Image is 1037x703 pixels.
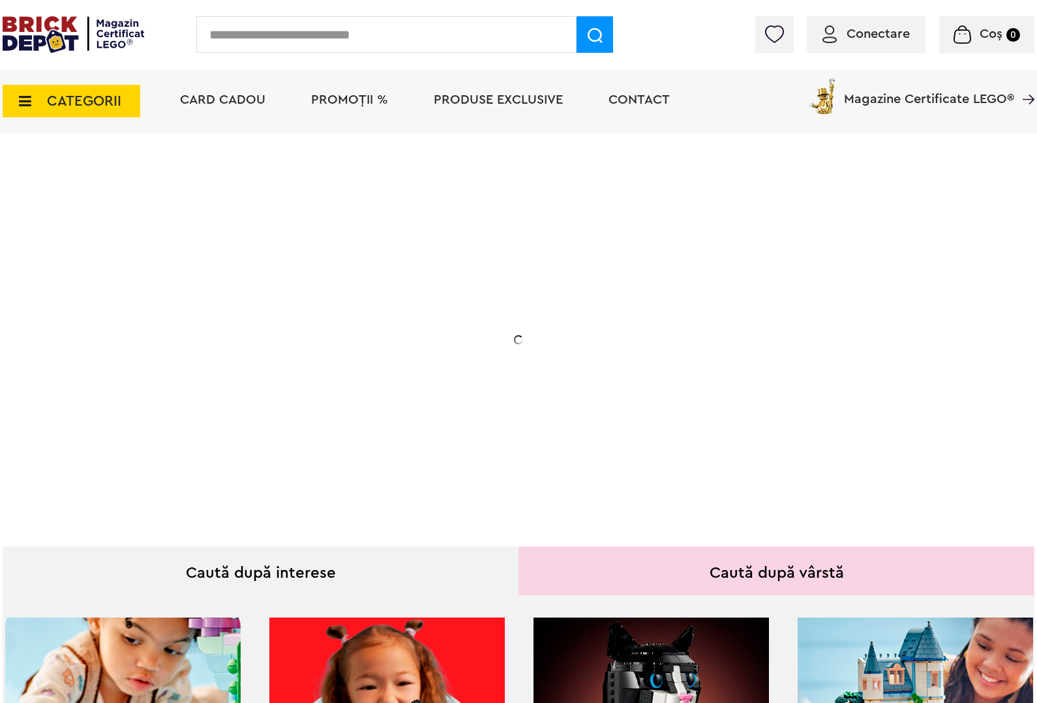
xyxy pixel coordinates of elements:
span: Magazine Certificate LEGO® [844,76,1014,106]
a: Conectare [822,27,910,40]
div: Caută după interese [3,546,518,595]
a: PROMOȚII % [311,93,388,106]
div: Caută după vârstă [518,546,1034,595]
h1: 20% Reducere! [95,263,356,310]
a: Card Cadou [180,93,265,106]
a: Produse exclusive [434,93,563,106]
a: Contact [609,93,670,106]
span: Conectare [847,27,910,40]
div: Explorează [95,407,356,423]
span: CATEGORII [47,94,121,108]
h2: La două seturi LEGO de adulți achiziționate din selecție! În perioada 12 - [DATE]! [95,323,356,378]
small: 0 [1006,28,1020,42]
span: Coș [980,27,1002,40]
a: Magazine Certificate LEGO® [1014,76,1034,89]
